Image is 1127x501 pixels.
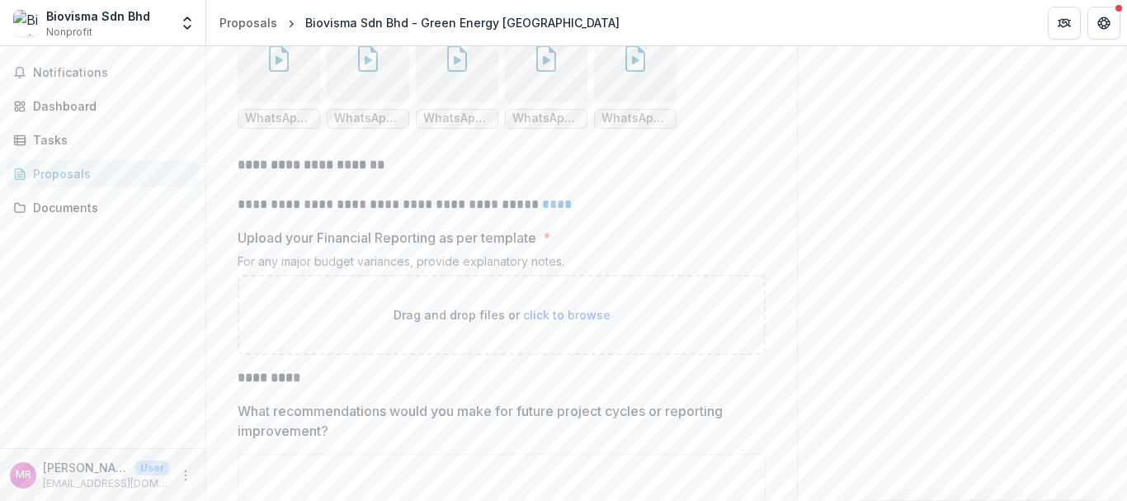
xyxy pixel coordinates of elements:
button: Get Help [1087,7,1120,40]
p: [PERSON_NAME] BIN ABD [PERSON_NAME] [43,459,129,476]
div: Proposals [219,14,277,31]
div: MUHAMMAD ASWAD BIN ABD RASHID [16,470,31,480]
p: User [135,461,169,475]
span: click to browse [523,308,611,322]
button: Notifications [7,59,199,86]
span: WhatsApp Video [DATE] at 14.46.10_8e1f727e.mp4 [334,111,402,125]
span: Notifications [33,66,192,80]
div: Remove FileWhatsApp Video [DATE] at 14.57.46_741f34c3.mp4 [505,20,587,129]
span: WhatsApp Video [DATE] at 14.57.46_3bcb5b02.mp4 [245,111,313,125]
div: For any major budget variances, provide explanatory notes. [238,254,766,275]
p: Drag and drop files or [394,306,611,324]
div: Biovisma Sdn Bhd - Green Energy [GEOGRAPHIC_DATA] [305,14,620,31]
span: Nonprofit [46,25,92,40]
a: Tasks [7,126,199,154]
p: What recommendations would you make for future project cycles or reporting improvement? [238,401,756,441]
div: Proposals [33,165,186,182]
button: Partners [1048,7,1081,40]
button: More [176,466,196,485]
a: Proposals [213,11,284,35]
a: Documents [7,194,199,221]
p: Upload your Financial Reporting as per template [238,228,536,248]
span: WhatsApp Video [DATE] at 14.57.46_741f34c3.mp4 [512,111,580,125]
div: Dashboard [33,97,186,115]
a: Dashboard [7,92,199,120]
div: Remove FileWhatsApp Video [DATE] at 14.57.46_3bcb5b02.mp4 [238,20,320,129]
img: Biovisma Sdn Bhd [13,10,40,36]
div: Remove FileWhatsApp Video [DATE] at 14.46.10_8e1f727e.mp4 [327,20,409,129]
button: Open entity switcher [176,7,199,40]
a: Proposals [7,160,199,187]
div: Documents [33,199,186,216]
span: WhatsApp Video [DATE] 14.44.25_ba12ef1e.mp4 [423,111,491,125]
div: Tasks [33,131,186,149]
div: Biovisma Sdn Bhd [46,7,150,25]
div: Remove FileWhatsApp Video [DATE] at 14.46.21_9754c56c.mp4 [594,20,677,129]
div: Remove FileWhatsApp Video [DATE] 14.44.25_ba12ef1e.mp4 [416,20,498,129]
p: [EMAIL_ADDRESS][DOMAIN_NAME] [43,476,169,491]
nav: breadcrumb [213,11,626,35]
span: WhatsApp Video [DATE] at 14.46.21_9754c56c.mp4 [601,111,669,125]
